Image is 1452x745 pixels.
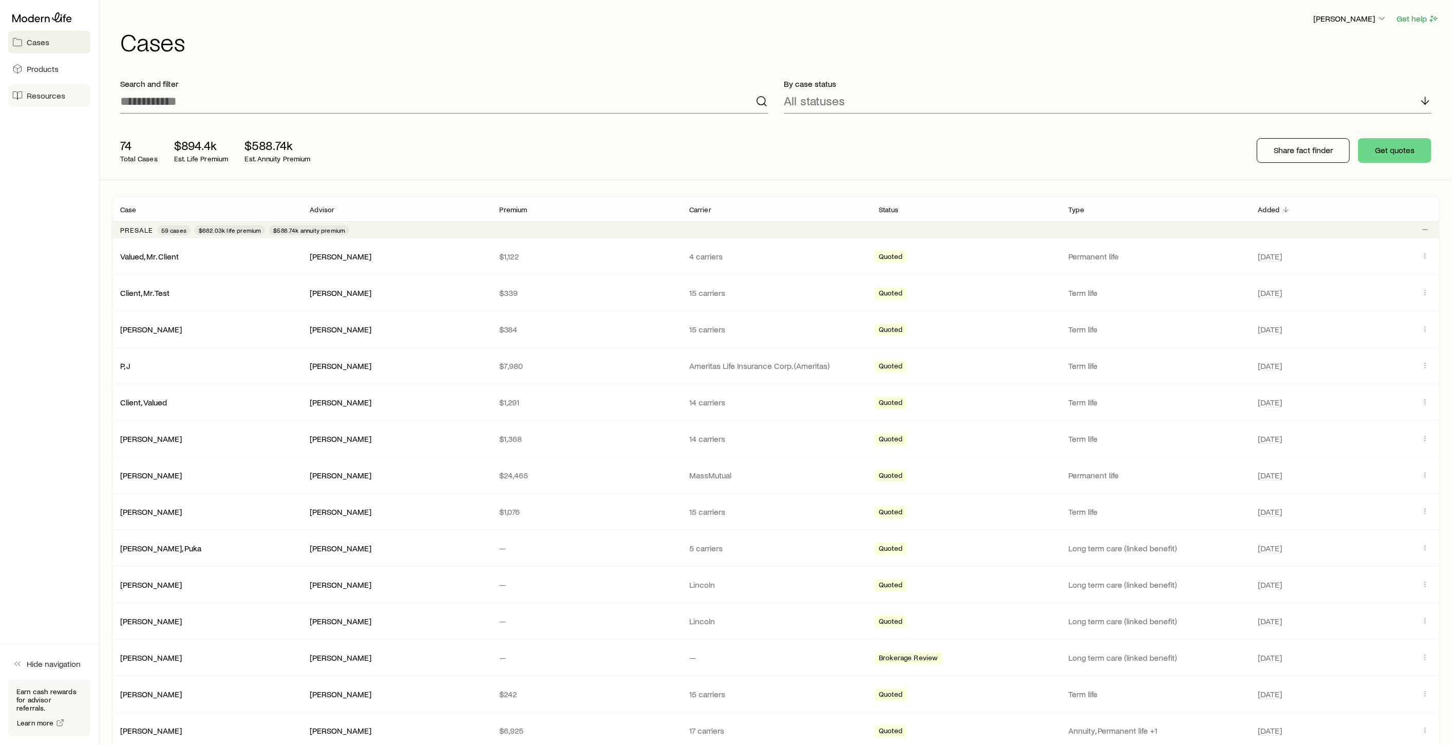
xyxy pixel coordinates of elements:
[310,434,371,444] div: [PERSON_NAME]
[27,37,49,47] span: Cases
[1068,653,1241,663] p: Long term care (linked benefit)
[120,689,182,700] div: [PERSON_NAME]
[500,689,673,699] p: $242
[879,508,902,518] span: Quoted
[120,434,182,443] a: [PERSON_NAME]
[120,434,182,444] div: [PERSON_NAME]
[1258,653,1283,663] span: [DATE]
[120,616,182,626] a: [PERSON_NAME]
[500,206,527,214] p: Premium
[120,653,182,663] div: [PERSON_NAME]
[689,251,862,262] p: 4 carriers
[310,206,334,214] p: Advisor
[120,288,169,299] div: Client, Mr. Test
[27,659,81,669] span: Hide navigation
[120,288,169,297] a: Client, Mr. Test
[120,206,137,214] p: Case
[1258,324,1283,334] span: [DATE]
[1258,725,1283,736] span: [DATE]
[689,434,862,444] p: 14 carriers
[500,507,673,517] p: $1,076
[879,325,902,336] span: Quoted
[1358,138,1431,163] button: Get quotes
[500,580,673,590] p: —
[1313,13,1387,24] p: [PERSON_NAME]
[500,543,673,553] p: —
[879,206,898,214] p: Status
[689,653,862,663] p: —
[689,397,862,407] p: 14 carriers
[120,251,179,261] a: Valued, Mr. Client
[120,251,179,262] div: Valued, Mr. Client
[689,543,862,553] p: 5 carriers
[120,725,182,736] div: [PERSON_NAME]
[879,289,902,300] span: Quoted
[1258,543,1283,553] span: [DATE]
[689,616,862,626] p: Lincoln
[1274,145,1333,155] p: Share fact finder
[500,434,673,444] p: $1,368
[689,507,862,517] p: 15 carriers
[1068,580,1241,590] p: Long term care (linked benefit)
[1258,397,1283,407] span: [DATE]
[689,206,711,214] p: Carrier
[310,251,371,262] div: [PERSON_NAME]
[689,470,862,480] p: MassMutual
[120,155,158,163] p: Total Cases
[120,226,153,234] p: Presale
[1258,689,1283,699] span: [DATE]
[310,324,371,335] div: [PERSON_NAME]
[120,653,182,662] a: [PERSON_NAME]
[120,470,182,481] div: [PERSON_NAME]
[1258,288,1283,298] span: [DATE]
[1068,507,1241,517] p: Term life
[120,79,768,89] p: Search and filter
[879,690,902,701] span: Quoted
[689,324,862,334] p: 15 carriers
[8,679,90,737] div: Earn cash rewards for advisor referrals.Learn more
[1258,434,1283,444] span: [DATE]
[310,580,371,590] div: [PERSON_NAME]
[689,580,862,590] p: Lincoln
[1258,580,1283,590] span: [DATE]
[120,361,130,371] div: P, J
[689,288,862,298] p: 15 carriers
[1313,13,1388,25] button: [PERSON_NAME]
[120,616,182,627] div: [PERSON_NAME]
[1068,543,1241,553] p: Long term care (linked benefit)
[689,725,862,736] p: 17 carriers
[1068,324,1241,334] p: Term life
[784,79,1432,89] p: By case status
[879,654,938,664] span: Brokerage Review
[310,725,371,736] div: [PERSON_NAME]
[8,58,90,80] a: Products
[8,31,90,53] a: Cases
[310,543,371,554] div: [PERSON_NAME]
[120,324,182,335] div: [PERSON_NAME]
[245,155,311,163] p: Est. Annuity Premium
[120,29,1440,54] h1: Cases
[1258,507,1283,517] span: [DATE]
[174,155,229,163] p: Est. Life Premium
[16,687,82,712] p: Earn cash rewards for advisor referrals.
[500,251,673,262] p: $1,122
[120,324,182,334] a: [PERSON_NAME]
[689,689,862,699] p: 15 carriers
[500,616,673,626] p: —
[879,471,902,482] span: Quoted
[879,544,902,555] span: Quoted
[120,580,182,589] a: [PERSON_NAME]
[310,361,371,371] div: [PERSON_NAME]
[1258,206,1280,214] p: Added
[120,470,182,480] a: [PERSON_NAME]
[1068,251,1241,262] p: Permanent life
[1068,616,1241,626] p: Long term care (linked benefit)
[310,397,371,408] div: [PERSON_NAME]
[1068,434,1241,444] p: Term life
[120,689,182,699] a: [PERSON_NAME]
[879,581,902,591] span: Quoted
[120,543,201,554] div: [PERSON_NAME], Puka
[174,138,229,153] p: $894.4k
[310,616,371,627] div: [PERSON_NAME]
[120,725,182,735] a: [PERSON_NAME]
